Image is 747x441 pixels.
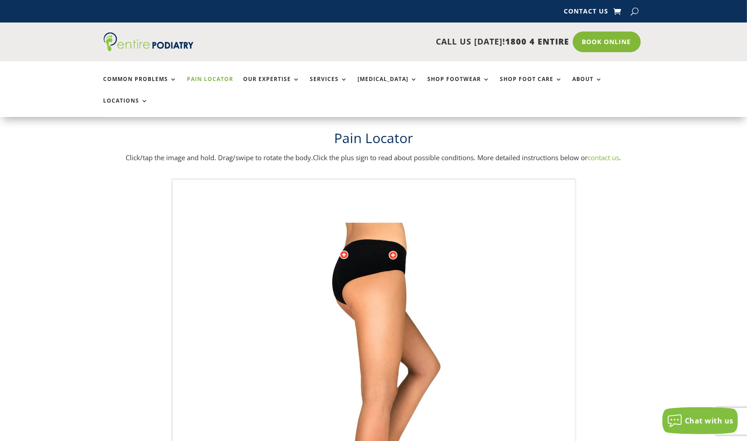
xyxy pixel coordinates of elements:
[313,153,621,162] span: Click the plus sign to read about possible conditions. More detailed instructions below or .
[104,76,177,95] a: Common Problems
[104,129,644,152] h1: Pain Locator
[500,76,563,95] a: Shop Foot Care
[564,8,608,18] a: Contact Us
[187,76,234,95] a: Pain Locator
[588,153,620,162] a: contact us
[428,76,490,95] a: Shop Footwear
[573,76,603,95] a: About
[685,416,733,426] span: Chat with us
[228,36,570,48] p: CALL US [DATE]!
[104,98,149,117] a: Locations
[573,31,641,52] a: Book Online
[126,153,313,162] span: Click/tap the image and hold. Drag/swipe to rotate the body.
[506,36,570,47] span: 1800 4 ENTIRE
[358,76,418,95] a: [MEDICAL_DATA]
[104,32,194,51] img: logo (1)
[244,76,300,95] a: Our Expertise
[104,44,194,53] a: Entire Podiatry
[310,76,348,95] a: Services
[662,407,738,434] button: Chat with us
